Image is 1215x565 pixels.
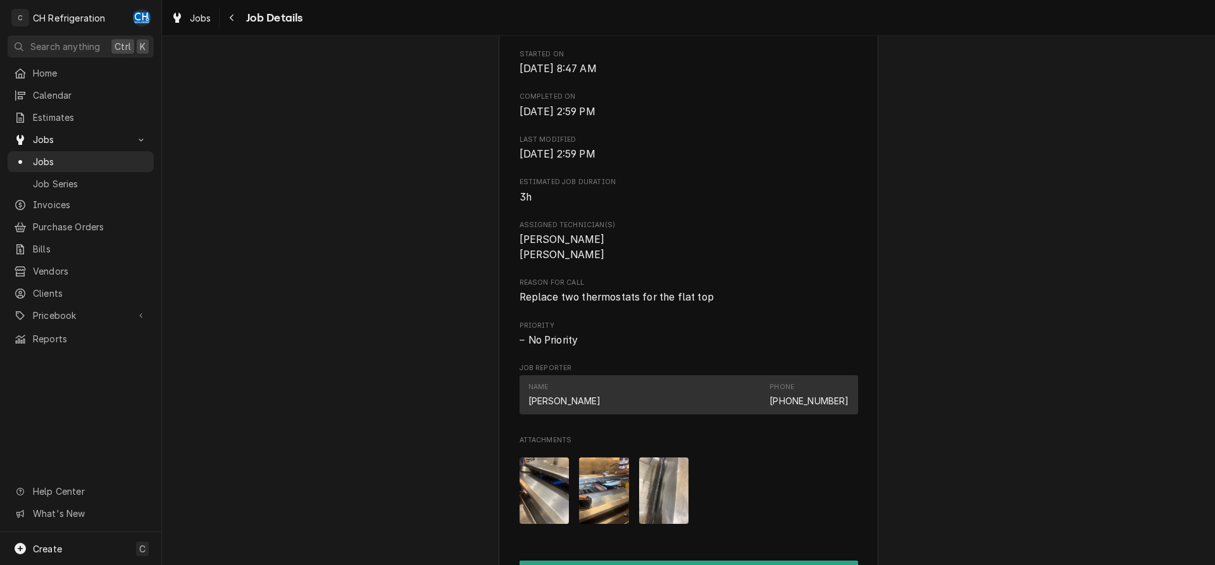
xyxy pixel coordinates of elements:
[33,177,147,190] span: Job Series
[520,448,858,535] span: Attachments
[520,249,605,261] span: [PERSON_NAME]
[8,503,154,524] a: Go to What's New
[8,85,154,106] a: Calendar
[242,9,303,27] span: Job Details
[528,394,601,407] div: [PERSON_NAME]
[520,291,714,303] span: Replace two thermostats for the flat top
[520,435,858,445] span: Attachments
[520,333,858,348] div: No Priority
[33,220,147,233] span: Purchase Orders
[33,287,147,300] span: Clients
[166,8,216,28] a: Jobs
[520,290,858,305] span: Reason For Call
[33,242,147,256] span: Bills
[33,155,147,168] span: Jobs
[520,135,858,162] div: Last Modified
[520,220,858,263] div: Assigned Technician(s)
[769,382,794,392] div: Phone
[528,382,549,392] div: Name
[33,332,147,345] span: Reports
[769,382,849,407] div: Phone
[8,216,154,237] a: Purchase Orders
[520,375,858,419] div: Job Reporter List
[33,485,146,498] span: Help Center
[8,481,154,502] a: Go to Help Center
[33,507,146,520] span: What's New
[8,194,154,215] a: Invoices
[769,395,849,406] a: [PHONE_NUMBER]
[639,457,689,524] img: H7EqFCpJTCGjKwAUfKoa
[520,363,858,420] div: Job Reporter
[520,375,858,414] div: Contact
[520,148,595,160] span: [DATE] 2:59 PM
[520,278,858,288] span: Reason For Call
[520,191,532,203] span: 3h
[8,328,154,349] a: Reports
[33,543,62,554] span: Create
[33,89,147,102] span: Calendar
[190,11,211,25] span: Jobs
[520,321,858,331] span: Priority
[8,173,154,194] a: Job Series
[520,92,858,102] span: Completed On
[520,104,858,120] span: Completed On
[528,382,601,407] div: Name
[520,333,858,348] span: Priority
[520,457,570,524] img: fsZinx36RZipAMTuyqC0
[520,278,858,305] div: Reason For Call
[520,63,597,75] span: [DATE] 8:47 AM
[520,220,858,230] span: Assigned Technician(s)
[8,129,154,150] a: Go to Jobs
[33,309,128,322] span: Pricebook
[8,63,154,84] a: Home
[8,305,154,326] a: Go to Pricebook
[8,239,154,259] a: Bills
[520,49,858,59] span: Started On
[33,66,147,80] span: Home
[33,264,147,278] span: Vendors
[520,61,858,77] span: Started On
[33,111,147,124] span: Estimates
[33,133,128,146] span: Jobs
[115,40,131,53] span: Ctrl
[520,177,858,204] div: Estimated Job Duration
[579,457,629,524] img: XDbx2UlKSyeaKfWwtdeb
[8,261,154,282] a: Vendors
[520,363,858,373] span: Job Reporter
[33,11,106,25] div: CH Refrigeration
[8,283,154,304] a: Clients
[520,232,858,262] span: Assigned Technician(s)
[520,321,858,348] div: Priority
[140,40,146,53] span: K
[133,9,151,27] div: Chris Hiraga's Avatar
[520,233,605,245] span: [PERSON_NAME]
[8,151,154,172] a: Jobs
[520,92,858,119] div: Completed On
[30,40,100,53] span: Search anything
[33,198,147,211] span: Invoices
[520,147,858,162] span: Last Modified
[133,9,151,27] div: CH
[520,190,858,205] span: Estimated Job Duration
[8,107,154,128] a: Estimates
[520,435,858,534] div: Attachments
[520,177,858,187] span: Estimated Job Duration
[520,135,858,145] span: Last Modified
[520,106,595,118] span: [DATE] 2:59 PM
[8,35,154,58] button: Search anythingCtrlK
[139,542,146,556] span: C
[520,49,858,77] div: Started On
[11,9,29,27] div: C
[222,8,242,28] button: Navigate back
